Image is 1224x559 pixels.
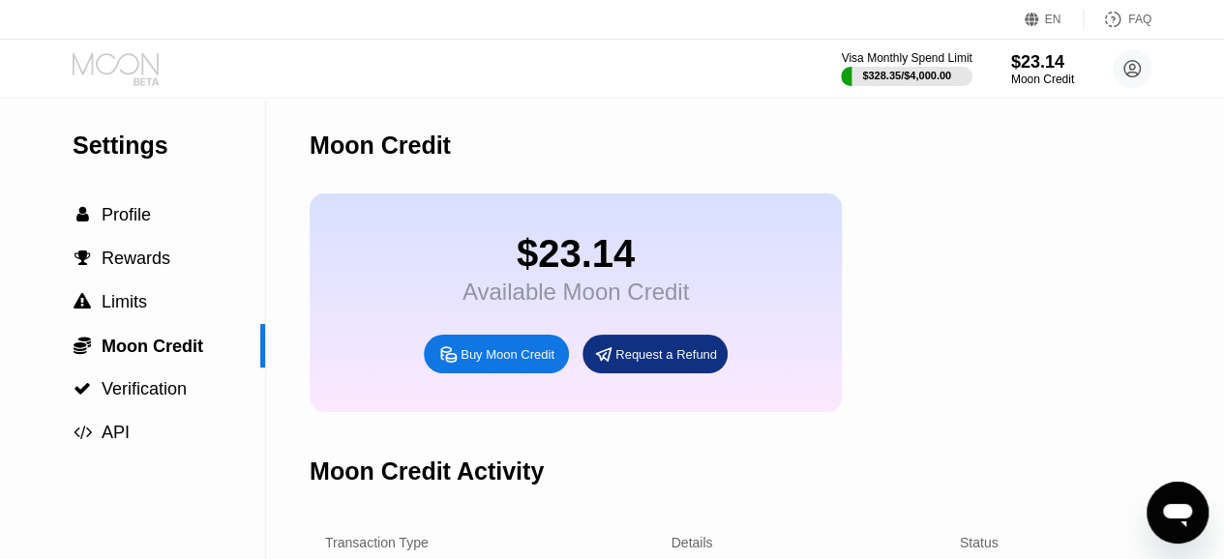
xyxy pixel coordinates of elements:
div: $23.14 [1011,52,1074,73]
div: Buy Moon Credit [424,335,569,373]
span: Verification [102,379,187,398]
div: Moon Credit Activity [310,457,544,485]
div: Moon Credit [1011,73,1074,86]
div: FAQ [1128,13,1151,26]
div: Buy Moon Credit [461,346,554,363]
div:  [73,336,92,355]
div: FAQ [1084,10,1151,29]
div: Request a Refund [615,346,717,363]
div: Status [960,535,999,550]
div:  [73,250,92,267]
iframe: Button to launch messaging window [1147,482,1209,544]
div: Request a Refund [582,335,728,373]
div: Visa Monthly Spend Limit$328.35/$4,000.00 [841,51,971,86]
span: Moon Credit [102,337,203,356]
div:  [73,424,92,441]
div: Details [672,535,713,550]
div: Transaction Type [325,535,429,550]
div: EN [1045,13,1061,26]
div: $328.35 / $4,000.00 [862,70,951,81]
div: Available Moon Credit [463,279,689,306]
div: $23.14Moon Credit [1011,52,1074,86]
div: Moon Credit [310,132,451,160]
span: Rewards [102,249,170,268]
div: Settings [73,132,265,160]
span:  [74,424,92,441]
span: Profile [102,205,151,224]
span:  [74,380,91,397]
div:  [73,380,92,397]
span:  [74,293,91,310]
span:  [75,250,91,267]
span: API [102,423,130,442]
span:  [74,336,91,355]
span:  [76,206,89,223]
span: Limits [102,292,147,311]
div:  [73,206,92,223]
div: Visa Monthly Spend Limit [841,51,971,65]
div:  [73,293,92,310]
div: EN [1025,10,1084,29]
div: $23.14 [463,232,689,276]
